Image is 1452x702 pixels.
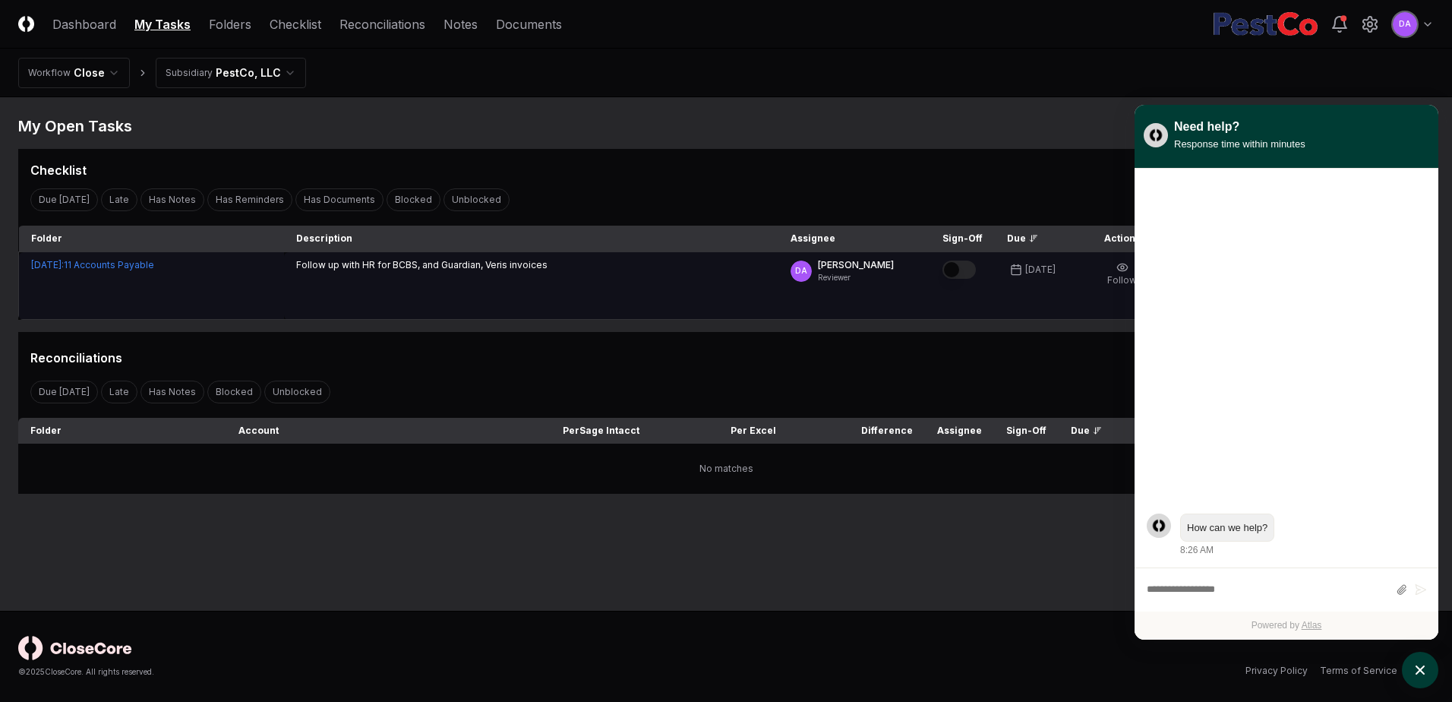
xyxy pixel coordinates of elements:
[1320,664,1397,678] a: Terms of Service
[134,15,191,33] a: My Tasks
[30,349,122,367] div: Reconciliations
[1147,514,1171,538] div: atlas-message-author-avatar
[1144,123,1168,147] img: yblje5SQxOoZuw2TcITt_icon.png
[1245,664,1308,678] a: Privacy Policy
[795,265,807,277] span: DA
[18,16,34,32] img: Logo
[1135,612,1438,640] div: Powered by
[942,261,976,279] button: Mark complete
[515,418,652,444] th: Per Sage Intacct
[1092,232,1422,245] div: Actions
[994,418,1059,444] th: Sign-Off
[496,15,562,33] a: Documents
[1147,576,1426,604] div: atlas-composer
[1180,514,1426,558] div: Monday, September 8, 8:26 AM
[140,188,204,211] button: Has Notes
[925,418,994,444] th: Assignee
[778,226,930,252] th: Assignee
[30,161,87,179] div: Checklist
[1135,169,1438,640] div: atlas-ticket
[652,418,788,444] th: Per Excel
[238,424,503,438] div: Account
[1396,583,1407,596] button: Attach files by clicking or dropping files here
[930,226,995,252] th: Sign-Off
[1399,18,1411,30] span: DA
[1107,274,1137,286] span: Follow
[788,418,925,444] th: Difference
[18,444,1434,494] td: No matches
[1187,520,1267,536] div: atlas-message-text
[387,188,440,211] button: Blocked
[1007,232,1068,245] div: Due
[207,188,292,211] button: Has Reminders
[296,258,548,272] p: Follow up with HR for BCBS, and Guardian, Veris invoices
[339,15,425,33] a: Reconciliations
[1174,136,1305,152] div: Response time within minutes
[1213,12,1318,36] img: PestCo logo
[52,15,116,33] a: Dashboard
[18,418,226,444] th: Folder
[18,666,726,678] div: © 2025 CloseCore. All rights reserved.
[30,381,98,403] button: Due Today
[101,188,137,211] button: Late
[209,15,251,33] a: Folders
[1147,514,1426,558] div: atlas-message
[1174,118,1305,136] div: Need help?
[818,258,894,272] p: [PERSON_NAME]
[1071,424,1102,438] div: Due
[1135,105,1438,640] div: atlas-window
[1180,543,1214,557] div: 8:26 AM
[270,15,321,33] a: Checklist
[264,381,330,403] button: Unblocked
[1302,620,1322,631] a: Atlas
[166,66,213,80] div: Subsidiary
[295,188,384,211] button: Has Documents
[1402,652,1438,688] button: atlas-launcher
[443,15,478,33] a: Notes
[818,272,894,283] p: Reviewer
[443,188,510,211] button: Unblocked
[30,188,98,211] button: Due Today
[1104,258,1140,290] button: Follow
[101,381,137,403] button: Late
[1180,514,1274,542] div: atlas-message-bubble
[1025,263,1056,277] div: [DATE]
[18,58,306,88] nav: breadcrumb
[207,381,261,403] button: Blocked
[284,226,778,252] th: Description
[18,636,132,660] img: logo
[31,259,154,270] a: [DATE]:11 Accounts Payable
[31,259,64,270] span: [DATE] :
[18,115,1434,137] div: My Open Tasks
[1126,424,1422,438] div: Actions
[19,226,284,252] th: Folder
[140,381,204,403] button: Has Notes
[1391,11,1419,38] button: DA
[28,66,71,80] div: Workflow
